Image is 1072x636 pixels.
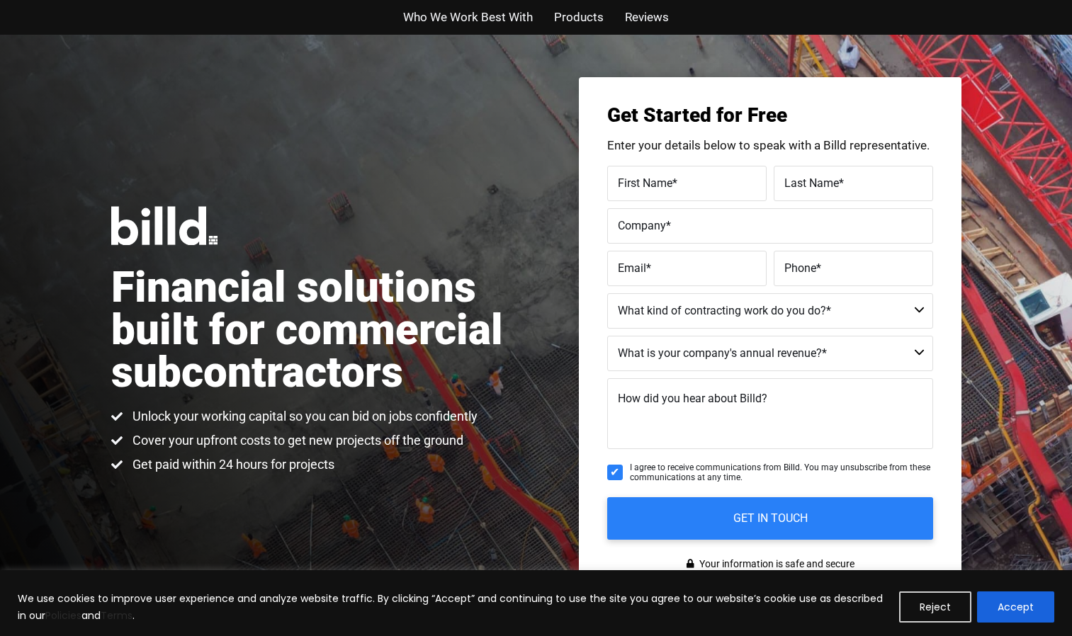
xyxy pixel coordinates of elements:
[607,497,933,540] input: GET IN TOUCH
[618,392,767,405] span: How did you hear about Billd?
[630,462,933,483] span: I agree to receive communications from Billd. You may unsubscribe from these communications at an...
[607,465,623,480] input: I agree to receive communications from Billd. You may unsubscribe from these communications at an...
[618,176,672,189] span: First Name
[129,408,478,425] span: Unlock your working capital so you can bid on jobs confidently
[607,106,933,125] h3: Get Started for Free
[618,261,646,274] span: Email
[45,608,81,623] a: Policies
[899,591,971,623] button: Reject
[111,266,536,394] h1: Financial solutions built for commercial subcontractors
[607,140,933,152] p: Enter your details below to speak with a Billd representative.
[618,218,666,232] span: Company
[554,7,604,28] a: Products
[977,591,1054,623] button: Accept
[784,261,816,274] span: Phone
[403,7,533,28] a: Who We Work Best With
[101,608,132,623] a: Terms
[129,456,334,473] span: Get paid within 24 hours for projects
[784,176,839,189] span: Last Name
[18,590,888,624] p: We use cookies to improve user experience and analyze website traffic. By clicking “Accept” and c...
[625,7,669,28] a: Reviews
[696,554,854,574] span: Your information is safe and secure
[129,432,463,449] span: Cover your upfront costs to get new projects off the ground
